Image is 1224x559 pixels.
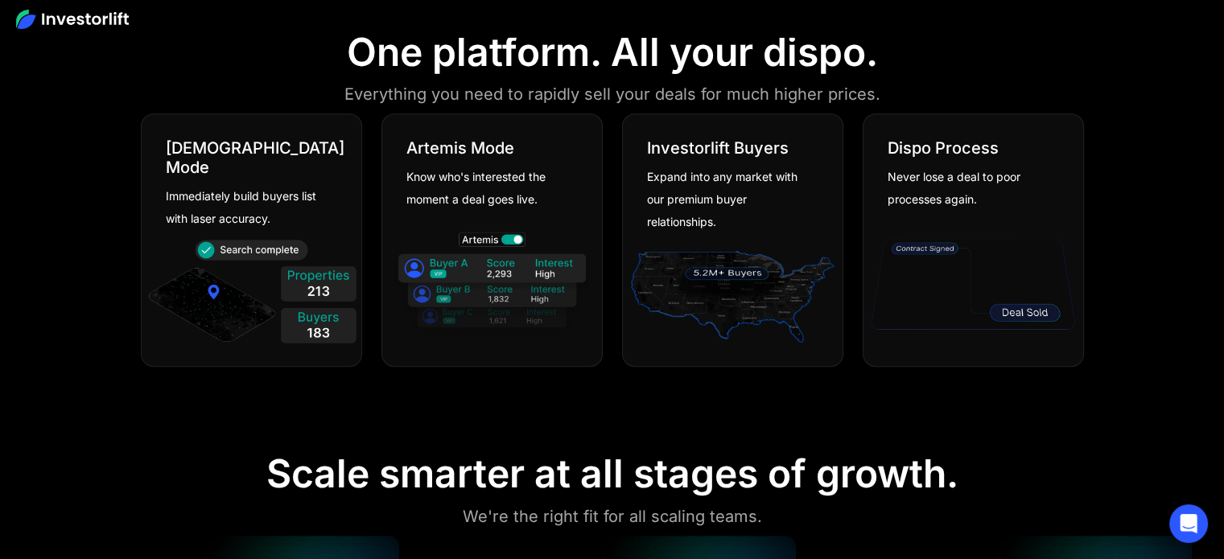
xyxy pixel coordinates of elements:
[266,450,958,497] div: Scale smarter at all stages of growth.
[344,81,880,107] div: Everything you need to rapidly sell your deals for much higher prices.
[647,138,789,158] div: Investorlift Buyers
[1169,504,1208,543] div: Open Intercom Messenger
[406,138,514,158] div: Artemis Mode
[406,166,566,211] div: Know who's interested the moment a deal goes live.
[647,166,806,233] div: Expand into any market with our premium buyer relationships.
[888,166,1047,211] div: Never lose a deal to poor processes again.
[347,29,878,76] div: One platform. All your dispo.
[166,185,325,230] div: Immediately build buyers list with laser accuracy.
[463,504,762,529] div: We're the right fit for all scaling teams.
[166,138,344,177] div: [DEMOGRAPHIC_DATA] Mode
[888,138,999,158] div: Dispo Process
